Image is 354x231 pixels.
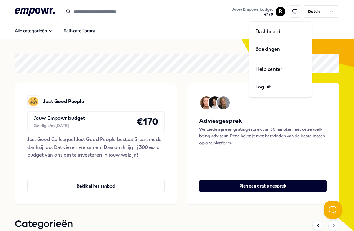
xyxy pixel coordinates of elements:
[251,23,311,40] a: Dashboard
[249,21,312,97] div: R
[251,40,311,58] a: Boekingen
[251,78,311,96] div: Log uit
[251,60,311,78] a: Help center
